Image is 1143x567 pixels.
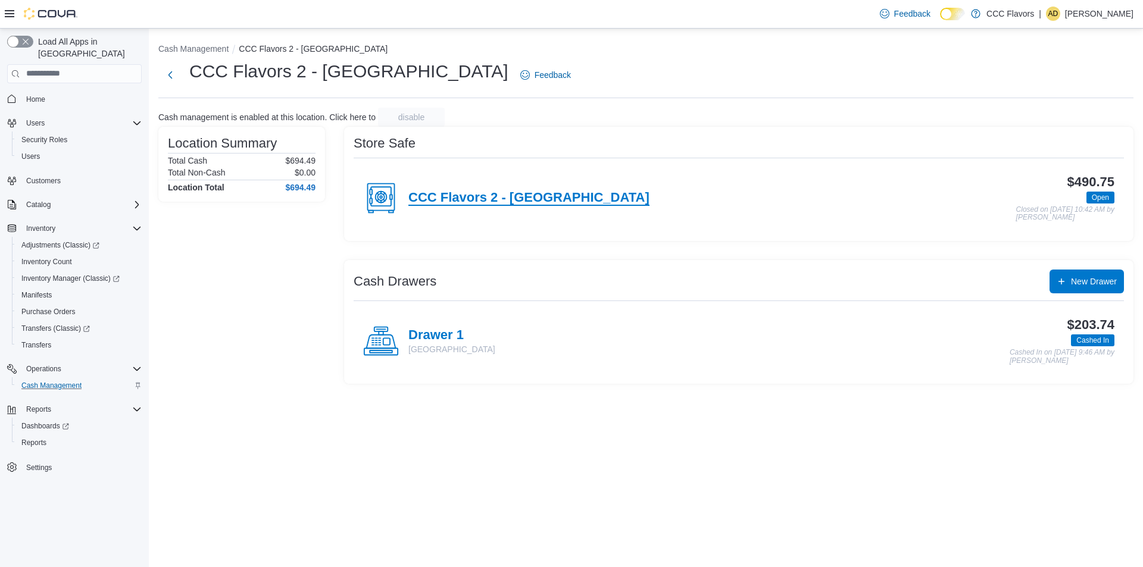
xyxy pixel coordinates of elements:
span: Adjustments (Classic) [17,238,142,252]
span: Feedback [894,8,930,20]
h3: $490.75 [1067,175,1114,189]
button: Reports [21,402,56,416]
a: Inventory Count [17,255,77,269]
span: Users [17,149,142,164]
a: Home [21,92,50,106]
a: Customers [21,174,65,188]
p: Closed on [DATE] 10:42 AM by [PERSON_NAME] [1016,206,1114,222]
button: Cash Management [12,377,146,394]
span: Open [1092,192,1109,203]
button: Purchase Orders [12,303,146,320]
button: Users [12,148,146,165]
p: Cash management is enabled at this location. Click here to [158,112,376,122]
a: Transfers (Classic) [12,320,146,337]
button: Customers [2,172,146,189]
input: Dark Mode [940,8,965,20]
span: Inventory [26,224,55,233]
a: Security Roles [17,133,72,147]
h4: Drawer 1 [408,328,495,343]
button: Reports [12,434,146,451]
button: Users [21,116,49,130]
button: Inventory Count [12,253,146,270]
span: Users [21,116,142,130]
h4: Location Total [168,183,224,192]
button: Settings [2,458,146,475]
a: Settings [21,461,57,475]
a: Cash Management [17,378,86,393]
span: Users [26,118,45,128]
span: Security Roles [17,133,142,147]
h3: $203.74 [1067,318,1114,332]
a: Inventory Manager (Classic) [12,270,146,287]
span: Adjustments (Classic) [21,240,99,250]
button: Operations [2,361,146,377]
button: CCC Flavors 2 - [GEOGRAPHIC_DATA] [239,44,388,54]
h3: Cash Drawers [354,274,436,289]
p: | [1039,7,1041,21]
h6: Total Non-Cash [168,168,226,177]
h1: CCC Flavors 2 - [GEOGRAPHIC_DATA] [189,59,508,83]
a: Reports [17,436,51,450]
nav: An example of EuiBreadcrumbs [158,43,1133,57]
p: CCC Flavors [986,7,1034,21]
span: Settings [21,459,142,474]
span: Inventory [21,221,142,236]
button: Home [2,90,146,108]
a: Inventory Manager (Classic) [17,271,124,286]
a: Purchase Orders [17,305,80,319]
span: Users [21,152,40,161]
p: $0.00 [295,168,316,177]
span: Customers [21,173,142,188]
a: Users [17,149,45,164]
span: Security Roles [21,135,67,145]
span: New Drawer [1071,275,1117,287]
span: Purchase Orders [17,305,142,319]
button: Transfers [12,337,146,353]
button: Inventory [21,221,60,236]
span: Customers [26,176,61,186]
p: Cashed In on [DATE] 9:46 AM by [PERSON_NAME] [1010,349,1114,365]
button: New Drawer [1050,270,1124,293]
p: $694.49 [285,156,316,165]
span: Open [1086,192,1114,203]
span: Home [21,92,142,106]
span: Dashboards [21,421,69,431]
a: Adjustments (Classic) [12,237,146,253]
span: Dark Mode [940,20,941,21]
button: Manifests [12,287,146,303]
a: Dashboards [12,418,146,434]
span: Reports [17,436,142,450]
span: Catalog [21,198,142,212]
span: Transfers (Classic) [21,324,90,333]
button: Catalog [21,198,55,212]
a: Dashboards [17,419,74,433]
h3: Store Safe [354,136,416,151]
span: Inventory Count [17,255,142,269]
span: Settings [26,463,52,472]
p: [PERSON_NAME] [1065,7,1133,21]
span: Inventory Manager (Classic) [21,274,120,283]
button: Reports [2,401,146,418]
p: [GEOGRAPHIC_DATA] [408,343,495,355]
a: Adjustments (Classic) [17,238,104,252]
span: Load All Apps in [GEOGRAPHIC_DATA] [33,36,142,59]
span: Cash Management [21,381,82,390]
span: Cashed In [1076,335,1109,346]
button: Cash Management [158,44,229,54]
button: Catalog [2,196,146,213]
h4: $694.49 [285,183,316,192]
h6: Total Cash [168,156,207,165]
img: Cova [24,8,77,20]
span: Inventory Manager (Classic) [17,271,142,286]
span: AD [1048,7,1058,21]
span: Feedback [535,69,571,81]
button: Users [2,115,146,131]
span: Transfers [17,338,142,352]
div: Andrea Derosier [1046,7,1060,21]
a: Transfers [17,338,56,352]
a: Feedback [516,63,576,87]
span: Transfers [21,340,51,350]
nav: Complex example [7,86,142,507]
span: Inventory Count [21,257,72,267]
a: Manifests [17,288,57,302]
